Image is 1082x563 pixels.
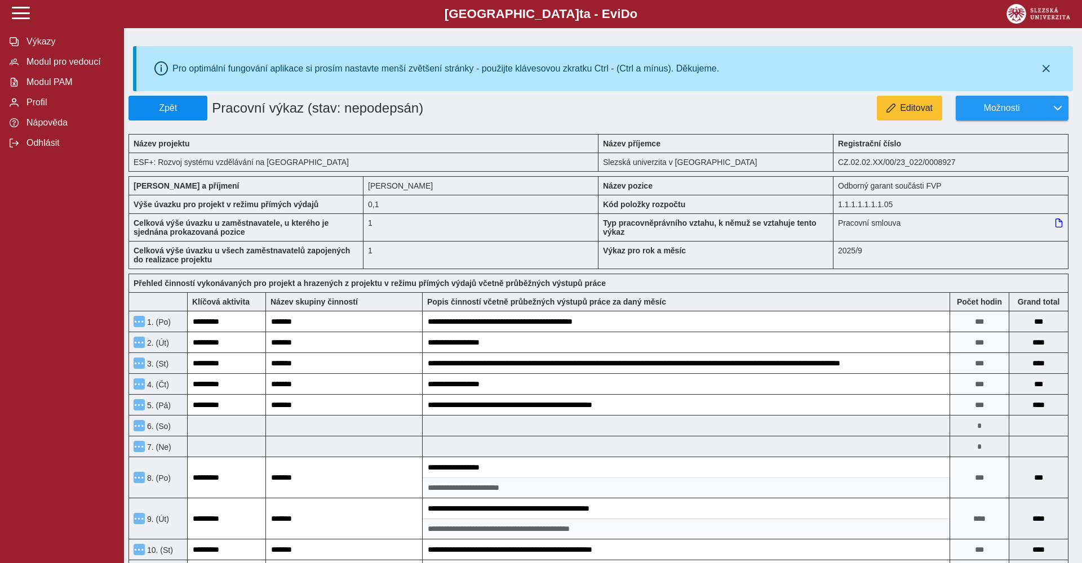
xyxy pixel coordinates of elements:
[603,200,685,209] b: Kód položky rozpočtu
[833,153,1068,172] div: CZ.02.02.XX/00/23_022/0008927
[145,443,171,452] span: 7. (Ne)
[134,378,145,390] button: Menu
[427,297,666,306] b: Popis činností včetně průbežných výstupů práce za daný měsíc
[950,297,1009,306] b: Počet hodin
[1006,4,1070,24] img: logo_web_su.png
[145,546,173,555] span: 10. (St)
[900,103,933,113] span: Editovat
[363,176,598,195] div: [PERSON_NAME]
[1009,297,1068,306] b: Suma za den přes všechny výkazy
[603,181,653,190] b: Název pozice
[603,218,817,236] b: Typ pracovněprávního vztahu, k němuž se vztahuje tento výkaz
[956,96,1047,120] button: Možnosti
[134,218,329,236] b: Celková výše úvazku u zaměstnavatele, u kterého je sjednána prokazovaná pozice
[23,118,114,128] span: Nápověda
[145,515,169,524] span: 9. (Út)
[134,246,350,264] b: Celková výše úvazku u všech zaměstnavatelů zapojených do realizace projektu
[630,7,638,21] span: o
[145,473,171,482] span: 8. (Po)
[23,57,114,67] span: Modul pro vedoucí
[128,153,598,172] div: ESF+: Rozvoj systému vzdělávání na [GEOGRAPHIC_DATA]
[134,358,145,369] button: Menu
[134,279,606,288] b: Přehled činností vykonávaných pro projekt a hrazených z projektu v režimu přímých výdajů včetně p...
[145,401,171,410] span: 5. (Pá)
[23,37,114,47] span: Výkazy
[833,213,1068,241] div: Pracovní smlouva
[134,441,145,452] button: Menu
[603,246,686,255] b: Výkaz pro rok a měsíc
[34,7,1048,21] b: [GEOGRAPHIC_DATA] a - Evi
[23,138,114,148] span: Odhlásit
[363,195,598,213] div: 0,8 h / den. 4 h / týden.
[23,97,114,108] span: Profil
[134,513,145,524] button: Menu
[134,181,239,190] b: [PERSON_NAME] a příjmení
[145,422,171,431] span: 6. (So)
[134,420,145,431] button: Menu
[838,139,901,148] b: Registrační číslo
[145,338,169,347] span: 2. (Út)
[134,399,145,410] button: Menu
[363,213,598,241] div: 1
[270,297,358,306] b: Název skupiny činností
[145,318,171,327] span: 1. (Po)
[134,139,190,148] b: Název projektu
[134,544,145,555] button: Menu
[134,200,318,209] b: Výše úvazku pro projekt v režimu přímých výdajů
[207,96,524,120] h1: Pracovní výkaz (stav: nepodepsán)
[603,139,660,148] b: Název příjemce
[833,176,1068,195] div: Odborný garant součásti FVP
[192,297,250,306] b: Klíčová aktivita
[128,96,207,120] button: Zpět
[620,7,629,21] span: D
[363,241,598,269] div: 1
[172,64,719,74] div: Pro optimální fungování aplikace si prosím nastavte menší zvětšení stránky - použijte klávesovou ...
[134,337,145,348] button: Menu
[134,103,202,113] span: Zpět
[134,316,145,327] button: Menu
[833,241,1068,269] div: 2025/9
[579,7,583,21] span: t
[145,380,169,389] span: 4. (Čt)
[598,153,833,172] div: Slezská univerzita v [GEOGRAPHIC_DATA]
[965,103,1038,113] span: Možnosti
[23,77,114,87] span: Modul PAM
[877,96,942,120] button: Editovat
[145,359,168,368] span: 3. (St)
[833,195,1068,213] div: 1.1.1.1.1.1.1.05
[134,472,145,483] button: Menu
